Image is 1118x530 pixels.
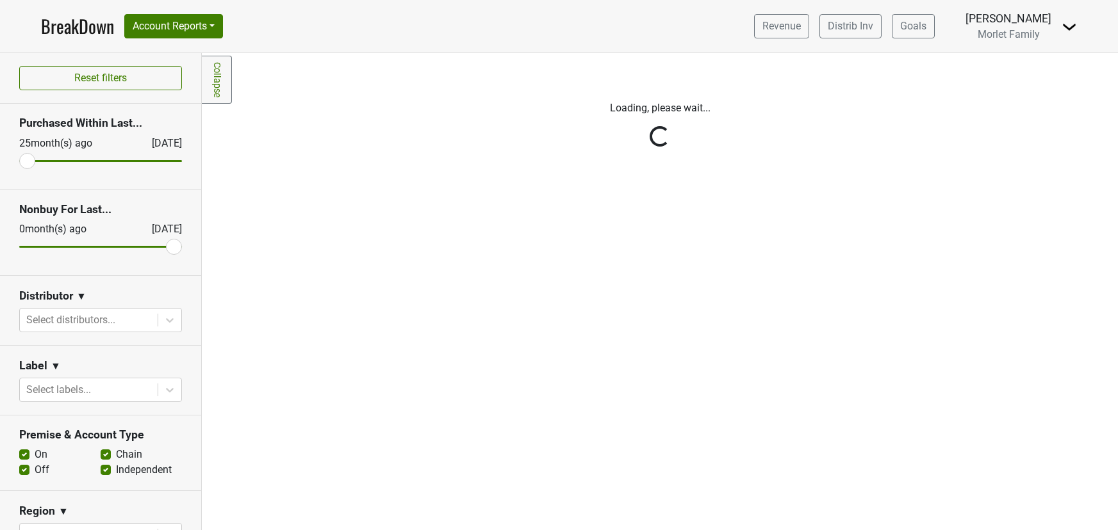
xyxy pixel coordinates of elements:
[304,100,1015,116] p: Loading, please wait...
[41,13,114,40] a: BreakDown
[754,14,809,38] a: Revenue
[202,56,232,104] a: Collapse
[124,14,223,38] button: Account Reports
[966,10,1051,27] div: [PERSON_NAME]
[978,28,1040,40] span: Morlet Family
[892,14,935,38] a: Goals
[819,14,882,38] a: Distrib Inv
[1062,19,1077,35] img: Dropdown Menu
